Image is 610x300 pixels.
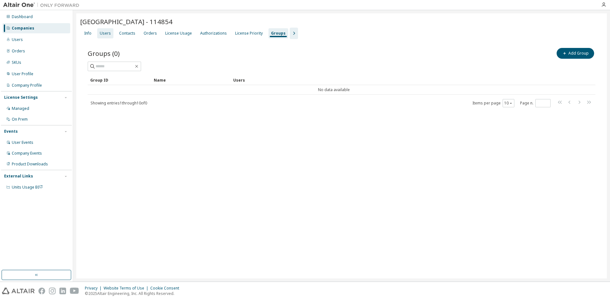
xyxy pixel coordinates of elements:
[504,101,513,106] button: 10
[12,151,42,156] div: Company Events
[4,174,33,179] div: External Links
[12,83,42,88] div: Company Profile
[100,31,111,36] div: Users
[4,95,38,100] div: License Settings
[38,288,45,294] img: facebook.svg
[3,2,83,8] img: Altair One
[91,100,147,106] span: Showing entries 1 through 10 of 0
[154,75,228,85] div: Name
[12,117,28,122] div: On Prem
[119,31,135,36] div: Contacts
[150,286,183,291] div: Cookie Consent
[235,31,263,36] div: License Priority
[49,288,56,294] img: instagram.svg
[84,31,91,36] div: Info
[104,286,150,291] div: Website Terms of Use
[200,31,227,36] div: Authorizations
[90,75,149,85] div: Group ID
[59,288,66,294] img: linkedin.svg
[12,26,34,31] div: Companies
[12,140,33,145] div: User Events
[70,288,79,294] img: youtube.svg
[12,71,33,77] div: User Profile
[233,75,578,85] div: Users
[271,31,286,36] div: Groups
[12,60,21,65] div: SKUs
[85,291,183,296] p: © 2025 Altair Engineering, Inc. All Rights Reserved.
[12,37,23,42] div: Users
[88,49,120,58] span: Groups (0)
[520,99,551,107] span: Page n.
[4,129,18,134] div: Events
[12,49,25,54] div: Orders
[85,286,104,291] div: Privacy
[80,17,173,26] span: [GEOGRAPHIC_DATA] - 114854
[472,99,514,107] span: Items per page
[12,14,33,19] div: Dashboard
[2,288,35,294] img: altair_logo.svg
[12,184,43,190] span: Units Usage BI
[144,31,157,36] div: Orders
[557,48,594,59] button: Add Group
[88,85,580,95] td: No data available
[165,31,192,36] div: License Usage
[12,162,48,167] div: Product Downloads
[12,106,29,111] div: Managed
